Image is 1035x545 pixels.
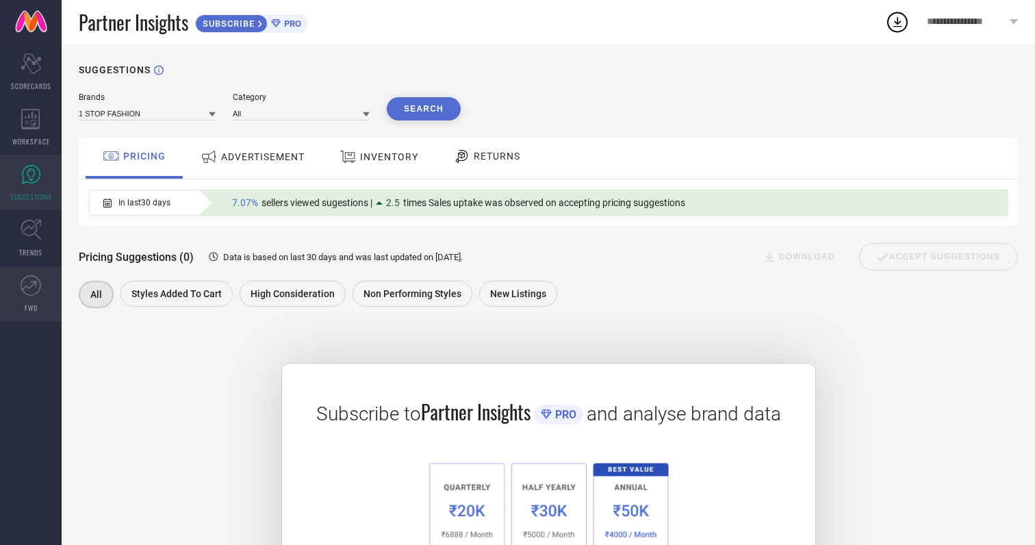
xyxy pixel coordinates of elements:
[131,288,222,299] span: Styles Added To Cart
[316,403,421,425] span: Subscribe to
[587,403,781,425] span: and analyse brand data
[79,8,188,36] span: Partner Insights
[79,64,151,75] h1: SUGGESTIONS
[387,97,461,121] button: Search
[281,18,301,29] span: PRO
[251,288,335,299] span: High Consideration
[232,197,258,208] span: 7.07%
[233,92,370,102] div: Category
[123,151,166,162] span: PRICING
[118,198,170,207] span: In last 30 days
[261,197,372,208] span: sellers viewed sugestions |
[12,136,50,147] span: WORKSPACE
[421,398,531,426] span: Partner Insights
[79,251,194,264] span: Pricing Suggestions (0)
[196,18,258,29] span: SUBSCRIBE
[195,11,308,33] a: SUBSCRIBEPRO
[490,288,546,299] span: New Listings
[25,303,38,313] span: FWD
[221,151,305,162] span: ADVERTISEMENT
[79,92,216,102] div: Brands
[474,151,520,162] span: RETURNS
[386,197,400,208] span: 2.5
[90,289,102,300] span: All
[11,81,51,91] span: SCORECARDS
[19,247,42,257] span: TRENDS
[885,10,910,34] div: Open download list
[552,408,576,421] span: PRO
[225,194,692,212] div: Percentage of sellers who have viewed suggestions for the current Insight Type
[360,151,418,162] span: INVENTORY
[403,197,685,208] span: times Sales uptake was observed on accepting pricing suggestions
[363,288,461,299] span: Non Performing Styles
[223,252,463,262] span: Data is based on last 30 days and was last updated on [DATE] .
[859,243,1018,270] div: Accept Suggestions
[10,192,52,202] span: SUGGESTIONS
